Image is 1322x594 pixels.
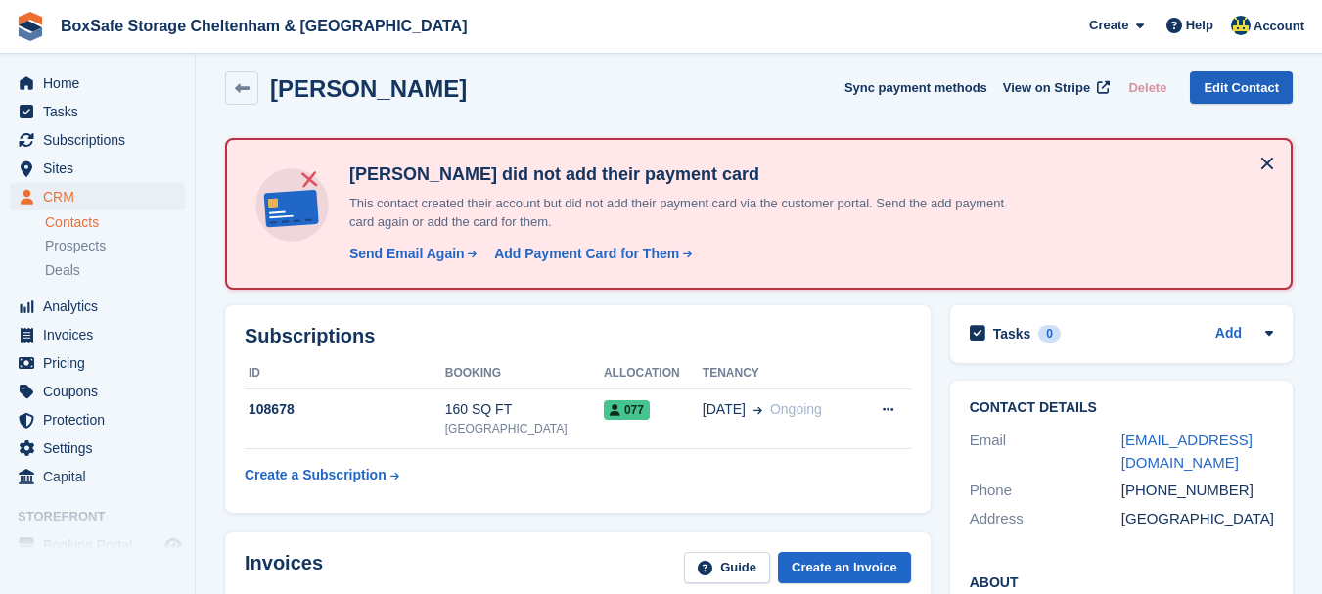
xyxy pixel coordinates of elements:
[1231,16,1251,35] img: Kim Virabi
[494,244,679,264] div: Add Payment Card for Them
[10,349,185,377] a: menu
[43,463,160,490] span: Capital
[16,12,45,41] img: stora-icon-8386f47178a22dfd0bd8f6a31ec36ba5ce8667c1dd55bd0f319d3a0aa187defe.svg
[342,194,1026,232] p: This contact created their account but did not add their payment card via the customer portal. Se...
[43,434,160,462] span: Settings
[270,75,467,102] h2: [PERSON_NAME]
[486,244,694,264] a: Add Payment Card for Them
[245,399,445,420] div: 108678
[445,420,604,437] div: [GEOGRAPHIC_DATA]
[10,378,185,405] a: menu
[43,321,160,348] span: Invoices
[1120,71,1174,104] button: Delete
[10,406,185,434] a: menu
[778,552,911,584] a: Create an Invoice
[1003,78,1090,98] span: View on Stripe
[770,401,822,417] span: Ongoing
[43,378,160,405] span: Coupons
[10,321,185,348] a: menu
[844,71,987,104] button: Sync payment methods
[45,237,106,255] span: Prospects
[245,358,445,389] th: ID
[10,293,185,320] a: menu
[1215,323,1242,345] a: Add
[445,399,604,420] div: 160 SQ FT
[10,434,185,462] a: menu
[10,126,185,154] a: menu
[10,98,185,125] a: menu
[245,457,399,493] a: Create a Subscription
[1089,16,1128,35] span: Create
[45,261,80,280] span: Deals
[1254,17,1304,36] span: Account
[10,531,185,559] a: menu
[995,71,1114,104] a: View on Stripe
[684,552,770,584] a: Guide
[604,358,703,389] th: Allocation
[970,430,1121,474] div: Email
[342,163,1026,186] h4: [PERSON_NAME] did not add their payment card
[1121,432,1253,471] a: [EMAIL_ADDRESS][DOMAIN_NAME]
[43,155,160,182] span: Sites
[1121,480,1273,502] div: [PHONE_NUMBER]
[251,163,334,247] img: no-card-linked-e7822e413c904bf8b177c4d89f31251c4716f9871600ec3ca5bfc59e148c83f4.svg
[970,571,1273,591] h2: About
[1186,16,1213,35] span: Help
[45,213,185,232] a: Contacts
[43,126,160,154] span: Subscriptions
[245,325,911,347] h2: Subscriptions
[161,533,185,557] a: Preview store
[10,183,185,210] a: menu
[245,552,323,584] h2: Invoices
[10,463,185,490] a: menu
[45,236,185,256] a: Prospects
[43,183,160,210] span: CRM
[43,98,160,125] span: Tasks
[970,480,1121,502] div: Phone
[43,406,160,434] span: Protection
[445,358,604,389] th: Booking
[1190,71,1293,104] a: Edit Contact
[970,508,1121,530] div: Address
[604,400,650,420] span: 077
[10,69,185,97] a: menu
[18,507,195,526] span: Storefront
[703,399,746,420] span: [DATE]
[349,244,465,264] div: Send Email Again
[245,465,387,485] div: Create a Subscription
[10,155,185,182] a: menu
[43,69,160,97] span: Home
[970,400,1273,416] h2: Contact Details
[993,325,1031,343] h2: Tasks
[703,358,857,389] th: Tenancy
[1121,508,1273,530] div: [GEOGRAPHIC_DATA]
[43,349,160,377] span: Pricing
[43,531,160,559] span: Booking Portal
[45,260,185,281] a: Deals
[43,293,160,320] span: Analytics
[1038,325,1061,343] div: 0
[53,10,475,42] a: BoxSafe Storage Cheltenham & [GEOGRAPHIC_DATA]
